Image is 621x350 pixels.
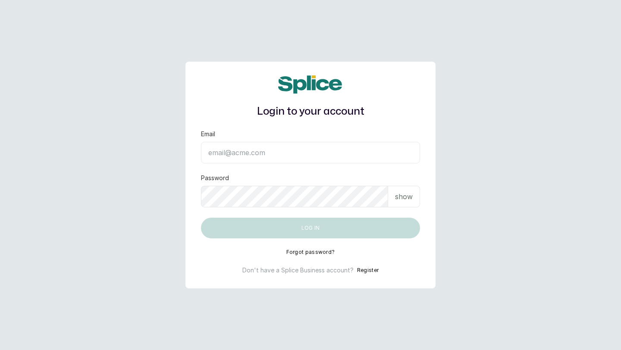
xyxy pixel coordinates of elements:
label: Email [201,130,215,138]
button: Register [357,266,379,275]
label: Password [201,174,229,182]
input: email@acme.com [201,142,420,163]
button: Forgot password? [286,249,335,256]
button: Log in [201,218,420,238]
p: show [395,191,413,202]
p: Don't have a Splice Business account? [242,266,354,275]
h1: Login to your account [201,104,420,119]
